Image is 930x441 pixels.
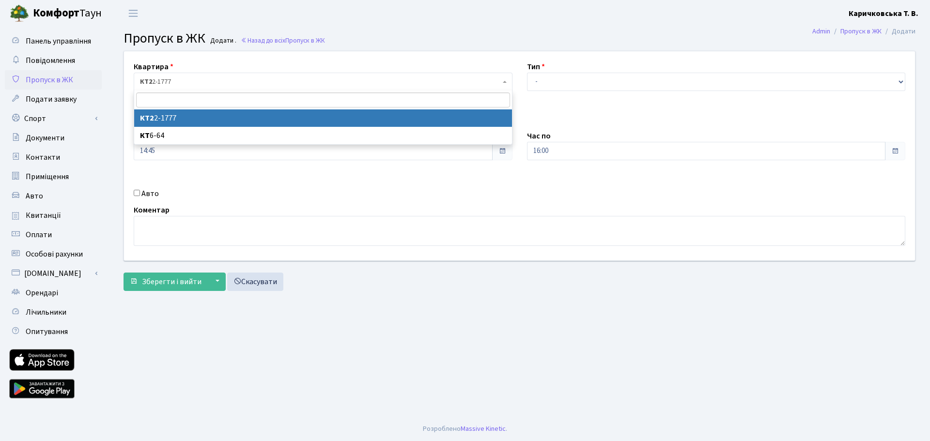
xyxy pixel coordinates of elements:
span: Пропуск в ЖК [124,29,205,48]
a: Пропуск в ЖК [840,26,882,36]
a: Оплати [5,225,102,244]
b: КТ2 [140,113,154,123]
label: Коментар [134,204,170,216]
a: Опитування [5,322,102,341]
a: Авто [5,186,102,206]
a: Спорт [5,109,102,128]
span: Пропуск в ЖК [26,75,73,85]
label: Авто [141,188,159,199]
a: Каричковська Т. В. [849,8,918,19]
span: <b>КТ2</b>&nbsp;&nbsp;&nbsp;2-1777 [140,77,500,87]
a: Пропуск в ЖК [5,70,102,90]
div: Розроблено . [423,424,507,434]
span: Лічильники [26,307,66,318]
a: Документи [5,128,102,148]
span: Панель управління [26,36,91,46]
span: Контакти [26,152,60,163]
span: Авто [26,191,43,201]
label: Час по [527,130,551,142]
a: [DOMAIN_NAME] [5,264,102,283]
span: Подати заявку [26,94,77,105]
label: Квартира [134,61,173,73]
span: Приміщення [26,171,69,182]
button: Переключити навігацію [121,5,145,21]
a: Особові рахунки [5,244,102,264]
span: Зберегти і вийти [142,276,201,287]
span: Пропуск в ЖК [285,36,325,45]
a: Massive Kinetic [461,424,506,434]
a: Повідомлення [5,51,102,70]
button: Зберегти і вийти [124,273,208,291]
span: Квитанції [26,210,61,221]
a: Admin [812,26,830,36]
a: Лічильники [5,303,102,322]
span: Оплати [26,229,52,240]
label: Тип [527,61,545,73]
li: 6-64 [134,127,512,144]
a: Квитанції [5,206,102,225]
span: Особові рахунки [26,249,83,259]
b: КТ [140,130,150,141]
a: Контакти [5,148,102,167]
li: 2-1777 [134,109,512,127]
span: Опитування [26,326,68,337]
a: Приміщення [5,167,102,186]
small: Додати . [208,37,236,45]
span: <b>КТ2</b>&nbsp;&nbsp;&nbsp;2-1777 [134,73,512,91]
span: Повідомлення [26,55,75,66]
img: logo.png [10,4,29,23]
a: Панель управління [5,31,102,51]
a: Назад до всіхПропуск в ЖК [241,36,325,45]
a: Орендарі [5,283,102,303]
nav: breadcrumb [798,21,930,42]
span: Орендарі [26,288,58,298]
b: КТ2 [140,77,152,87]
span: Таун [33,5,102,22]
li: Додати [882,26,915,37]
b: Комфорт [33,5,79,21]
a: Скасувати [227,273,283,291]
a: Подати заявку [5,90,102,109]
span: Документи [26,133,64,143]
